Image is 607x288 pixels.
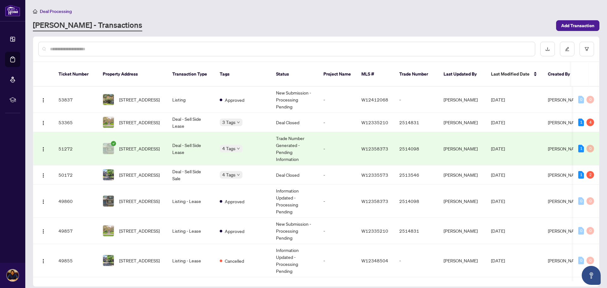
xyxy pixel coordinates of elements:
[222,171,236,178] span: 4 Tags
[41,120,46,126] img: Logo
[318,218,356,244] td: -
[578,96,584,103] div: 0
[318,132,356,165] td: -
[565,47,569,51] span: edit
[438,113,486,132] td: [PERSON_NAME]
[271,165,318,185] td: Deal Closed
[103,169,114,180] img: thumbnail-img
[545,47,550,51] span: download
[491,198,505,204] span: [DATE]
[5,5,20,16] img: logo
[38,117,48,127] button: Logo
[491,119,505,125] span: [DATE]
[119,119,160,126] span: [STREET_ADDRESS]
[271,87,318,113] td: New Submission - Processing Pending
[167,244,215,277] td: Listing - Lease
[486,62,543,87] th: Last Modified Date
[438,185,486,218] td: [PERSON_NAME]
[119,171,160,178] span: [STREET_ADDRESS]
[103,94,114,105] img: thumbnail-img
[548,119,582,125] span: [PERSON_NAME]
[237,121,240,124] span: down
[318,87,356,113] td: -
[167,218,215,244] td: Listing - Lease
[271,244,318,277] td: Information Updated - Processing Pending
[394,87,438,113] td: -
[53,244,98,277] td: 49855
[318,244,356,277] td: -
[225,228,244,235] span: Approved
[119,227,160,234] span: [STREET_ADDRESS]
[119,145,160,152] span: [STREET_ADDRESS]
[586,257,594,264] div: 0
[585,47,589,51] span: filter
[361,198,388,204] span: W12358373
[225,96,244,103] span: Approved
[119,96,160,103] span: [STREET_ADDRESS]
[394,185,438,218] td: 2514098
[53,113,98,132] td: 53365
[119,257,160,264] span: [STREET_ADDRESS]
[41,98,46,103] img: Logo
[38,255,48,266] button: Logo
[167,62,215,87] th: Transaction Type
[548,146,582,151] span: [PERSON_NAME]
[438,132,486,165] td: [PERSON_NAME]
[579,42,594,56] button: filter
[271,62,318,87] th: Status
[560,42,574,56] button: edit
[438,218,486,244] td: [PERSON_NAME]
[98,62,167,87] th: Property Address
[578,257,584,264] div: 0
[361,97,388,102] span: W12412068
[225,257,244,264] span: Cancelled
[548,228,582,234] span: [PERSON_NAME]
[394,62,438,87] th: Trade Number
[394,132,438,165] td: 2514098
[38,196,48,206] button: Logo
[586,119,594,126] div: 4
[438,62,486,87] th: Last Updated By
[237,173,240,176] span: down
[491,146,505,151] span: [DATE]
[318,113,356,132] td: -
[356,62,394,87] th: MLS #
[53,62,98,87] th: Ticket Number
[394,218,438,244] td: 2514831
[53,132,98,165] td: 51272
[361,172,388,178] span: W12335573
[103,117,114,128] img: thumbnail-img
[222,145,236,152] span: 4 Tags
[33,20,142,31] a: [PERSON_NAME] - Transactions
[491,172,505,178] span: [DATE]
[33,9,37,14] span: home
[438,165,486,185] td: [PERSON_NAME]
[394,165,438,185] td: 2513546
[41,199,46,204] img: Logo
[586,227,594,235] div: 0
[561,21,594,31] span: Add Transaction
[361,228,388,234] span: W12335210
[543,62,581,87] th: Created By
[7,269,19,281] img: Profile Icon
[318,185,356,218] td: -
[586,171,594,179] div: 2
[271,113,318,132] td: Deal Closed
[491,258,505,263] span: [DATE]
[540,42,555,56] button: download
[167,185,215,218] td: Listing - Lease
[548,97,582,102] span: [PERSON_NAME]
[103,143,114,154] img: thumbnail-img
[578,171,584,179] div: 1
[548,258,582,263] span: [PERSON_NAME]
[111,141,116,146] span: check-circle
[394,113,438,132] td: 2514831
[586,145,594,152] div: 0
[215,62,271,87] th: Tags
[53,87,98,113] td: 53837
[491,228,505,234] span: [DATE]
[271,218,318,244] td: New Submission - Processing Pending
[578,197,584,205] div: 0
[361,146,388,151] span: W12358373
[41,229,46,234] img: Logo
